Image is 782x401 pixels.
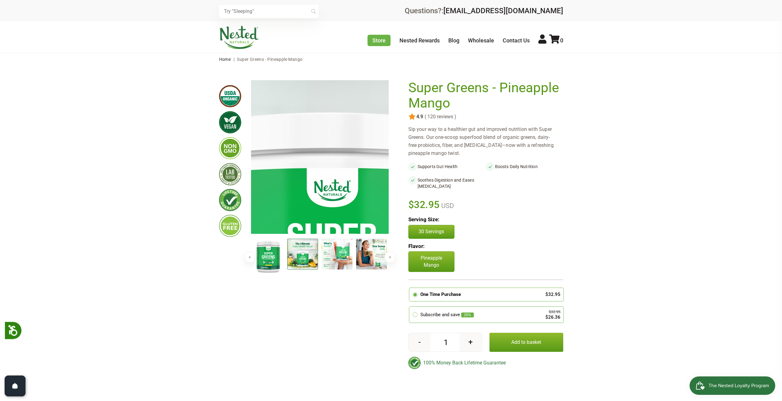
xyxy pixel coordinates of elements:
img: lifetimeguarantee [219,189,241,211]
a: Store [367,35,391,46]
a: Home [219,57,231,62]
button: 30 Servings [408,225,454,238]
b: Serving Size: [408,216,439,222]
button: + [460,333,481,352]
input: Try "Sleeping" [219,5,319,18]
p: 30 Servings [415,228,448,235]
div: 100% Money Back Lifetime Guarantee [408,357,563,369]
button: Next [384,252,395,263]
h1: Super Greens - Pineapple Mango [408,80,560,111]
div: Sip your way to a healthier gut and improved nutrition with Super Greens. Our one-scoop superfood... [408,125,563,157]
span: $32.95 [408,198,440,211]
img: Super Greens - Pineapple Mango [253,239,284,274]
iframe: Button to open loyalty program pop-up [690,376,776,395]
img: Nested Naturals [219,26,259,49]
img: Super Greens - Pineapple Mango [356,239,387,269]
span: Super Greens - Pineapple Mango [237,57,302,62]
img: gmofree [219,137,241,159]
li: Boosts Daily Nutrition [486,162,563,171]
button: Previous [244,252,255,263]
span: ( 120 reviews ) [423,114,456,120]
p: Pineapple Mango [408,251,454,272]
nav: breadcrumbs [219,53,563,65]
img: Super Greens - Pineapple Mango [287,239,318,269]
img: thirdpartytested [219,163,241,185]
b: Flavor: [408,243,425,249]
button: Open [5,375,26,396]
li: Supports Gut Health [408,162,486,171]
a: [EMAIL_ADDRESS][DOMAIN_NAME] [443,6,563,15]
img: star.svg [408,113,416,120]
button: Add to basket [489,333,563,352]
a: Nested Rewards [399,37,440,44]
img: Super Greens - Pineapple Mango [322,239,352,269]
img: badge-lifetimeguarantee-color.svg [408,357,421,369]
a: 0 [549,37,563,44]
li: Soothes Digestion and Eases [MEDICAL_DATA] [408,176,486,191]
img: glutenfree [219,215,241,237]
span: 4.9 [416,114,423,120]
img: usdaorganic [219,85,241,107]
img: vegan [219,111,241,133]
div: Questions?: [405,7,563,14]
button: - [409,333,430,352]
a: Blog [448,37,459,44]
span: USD [440,202,454,210]
span: | [232,57,236,62]
a: Contact Us [503,37,530,44]
a: Wholesale [468,37,494,44]
span: 0 [560,37,563,44]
